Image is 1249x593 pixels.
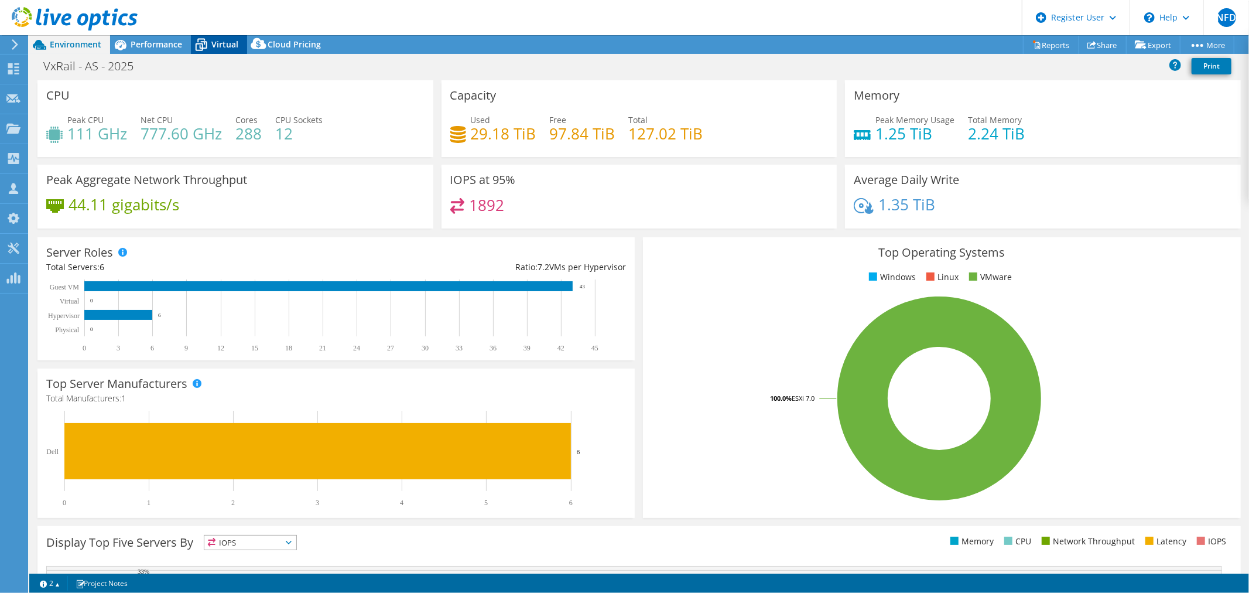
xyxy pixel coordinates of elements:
[131,39,182,50] span: Performance
[48,312,80,320] text: Hypervisor
[150,344,154,352] text: 6
[235,114,258,125] span: Cores
[538,261,549,272] span: 7.2
[1126,36,1180,54] a: Export
[1144,12,1155,23] svg: \n
[316,499,319,507] text: 3
[1023,36,1079,54] a: Reports
[1079,36,1127,54] a: Share
[67,576,136,591] a: Project Notes
[1192,58,1231,74] a: Print
[469,199,504,212] h4: 1892
[46,448,59,456] text: Dell
[1217,8,1236,27] span: NFD
[471,127,536,140] h4: 29.18 TiB
[251,344,258,352] text: 15
[336,261,626,274] div: Ratio: VMs per Hypervisor
[46,173,247,186] h3: Peak Aggregate Network Throughput
[770,394,792,403] tspan: 100.0%
[484,499,488,507] text: 5
[580,284,586,289] text: 43
[450,173,516,186] h3: IOPS at 95%
[1180,36,1234,54] a: More
[231,499,235,507] text: 2
[121,393,126,404] span: 1
[235,127,262,140] h4: 288
[652,246,1231,259] h3: Top Operating Systems
[387,344,394,352] text: 27
[854,89,899,102] h3: Memory
[629,114,648,125] span: Total
[83,344,86,352] text: 0
[1039,535,1135,548] li: Network Throughput
[217,344,224,352] text: 12
[319,344,326,352] text: 21
[471,114,491,125] span: Used
[141,127,222,140] h4: 777.60 GHz
[275,114,323,125] span: CPU Sockets
[50,283,79,291] text: Guest VM
[400,499,403,507] text: 4
[67,127,127,140] h4: 111 GHz
[550,127,615,140] h4: 97.84 TiB
[968,127,1025,140] h4: 2.24 TiB
[90,298,93,304] text: 0
[450,89,497,102] h3: Capacity
[184,344,188,352] text: 9
[158,312,161,318] text: 6
[569,499,573,507] text: 6
[968,114,1022,125] span: Total Memory
[1001,535,1031,548] li: CPU
[875,114,954,125] span: Peak Memory Usage
[792,394,815,403] tspan: ESXi 7.0
[46,89,70,102] h3: CPU
[422,344,429,352] text: 30
[591,344,598,352] text: 45
[147,499,150,507] text: 1
[629,127,703,140] h4: 127.02 TiB
[141,114,173,125] span: Net CPU
[38,60,152,73] h1: VxRail - AS - 2025
[211,39,238,50] span: Virtual
[63,499,66,507] text: 0
[32,576,68,591] a: 2
[577,448,580,455] text: 6
[100,261,104,272] span: 6
[854,173,959,186] h3: Average Daily Write
[875,127,954,140] h4: 1.25 TiB
[285,344,292,352] text: 18
[50,39,101,50] span: Environment
[1142,535,1186,548] li: Latency
[69,198,179,211] h4: 44.11 gigabits/s
[275,127,323,140] h4: 12
[878,198,935,211] h4: 1.35 TiB
[46,246,113,259] h3: Server Roles
[866,271,916,284] li: Windows
[490,344,497,352] text: 36
[966,271,1012,284] li: VMware
[46,377,187,390] h3: Top Server Manufacturers
[268,39,321,50] span: Cloud Pricing
[923,271,959,284] li: Linux
[353,344,360,352] text: 24
[117,344,120,352] text: 3
[67,114,104,125] span: Peak CPU
[1194,535,1226,548] li: IOPS
[90,326,93,332] text: 0
[55,326,79,334] text: Physical
[204,536,296,550] span: IOPS
[557,344,564,352] text: 42
[550,114,567,125] span: Free
[60,297,80,305] text: Virtual
[46,261,336,274] div: Total Servers:
[46,392,626,405] h4: Total Manufacturers:
[947,535,994,548] li: Memory
[138,568,149,575] text: 33%
[523,344,531,352] text: 39
[456,344,463,352] text: 33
